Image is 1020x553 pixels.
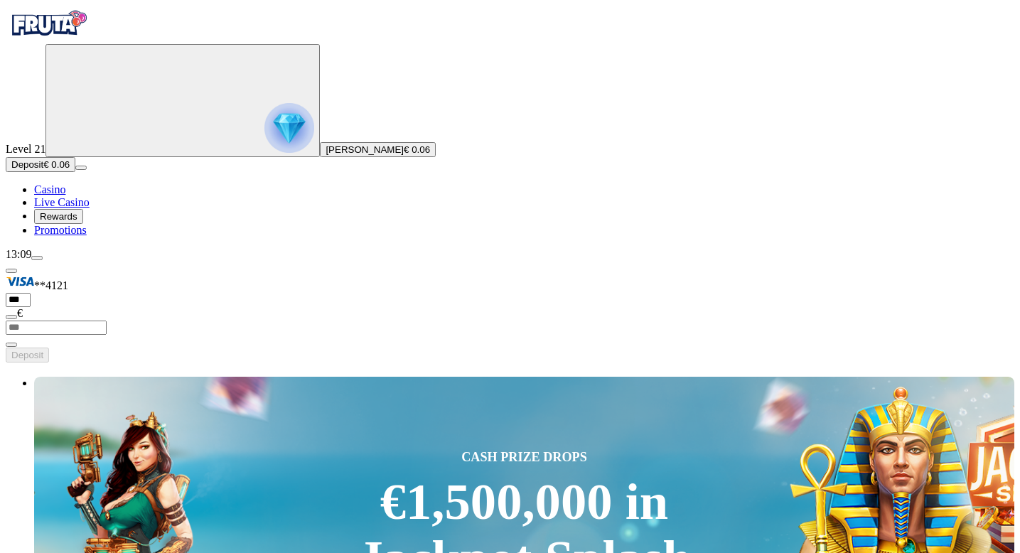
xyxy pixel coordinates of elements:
a: Fruta [6,31,91,43]
span: Level 21 [6,143,45,155]
button: eye icon [6,315,17,319]
img: Fruta [6,6,91,41]
span: [PERSON_NAME] [326,144,404,155]
img: Visa [6,274,34,289]
button: Deposit [6,348,49,363]
span: € 0.06 [404,144,430,155]
span: Deposit [11,159,43,170]
button: menu [75,166,87,170]
span: CASH PRIZE DROPS [461,448,587,467]
button: Hide quick deposit form [6,269,17,273]
button: menu [31,256,43,260]
span: Deposit [11,350,43,360]
a: Casino [34,183,65,195]
a: Promotions [34,224,87,236]
span: 13:09 [6,248,31,260]
button: eye icon [6,343,17,347]
img: reward progress [264,103,314,153]
span: Rewards [40,211,77,222]
button: Depositplus icon€ 0.06 [6,157,75,172]
span: € 0.06 [43,159,70,170]
nav: Primary [6,6,1014,237]
a: Live Casino [34,196,90,208]
button: [PERSON_NAME]€ 0.06 [320,142,436,157]
nav: Main menu [6,183,1014,237]
button: Rewards [34,209,83,224]
button: reward progress [45,44,320,157]
span: € [17,307,23,319]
